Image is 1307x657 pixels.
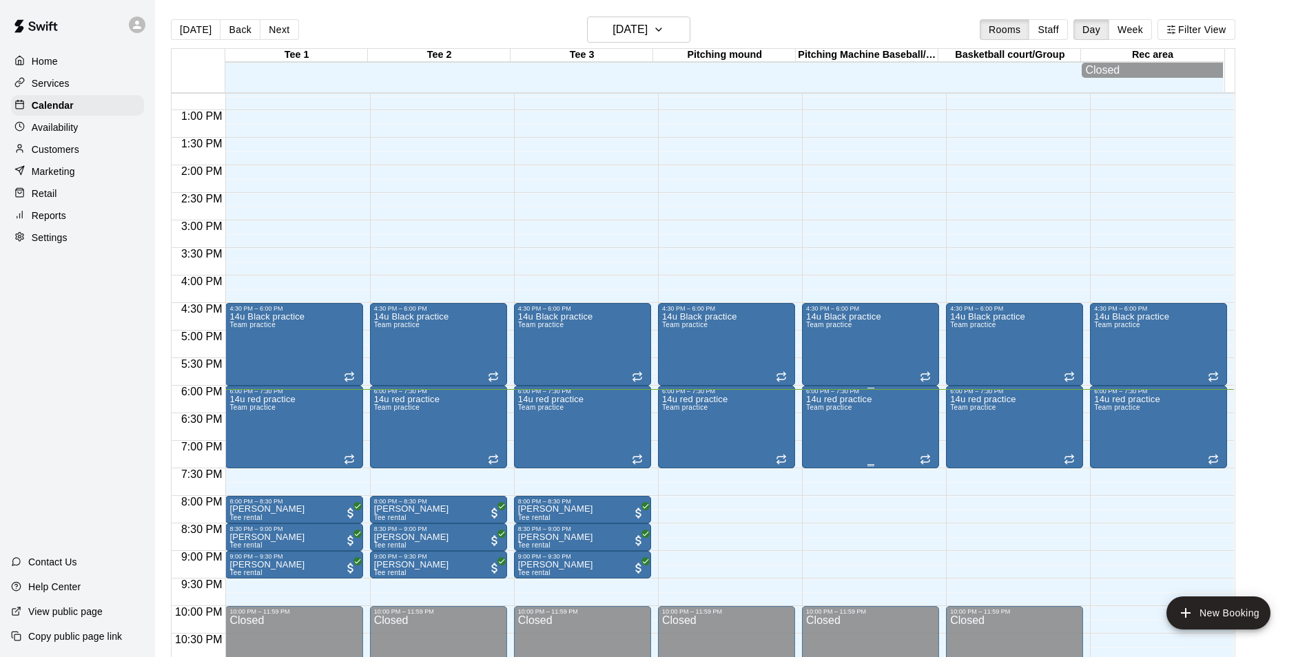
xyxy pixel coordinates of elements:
[613,20,648,39] h6: [DATE]
[374,553,503,560] div: 9:00 PM – 9:30 PM
[178,468,226,480] span: 7:30 PM
[11,161,144,182] div: Marketing
[178,386,226,397] span: 6:00 PM
[178,193,226,205] span: 2:30 PM
[370,303,507,386] div: 4:30 PM – 6:00 PM: 14u Black practice
[28,580,81,594] p: Help Center
[229,498,358,505] div: 8:00 PM – 8:30 PM
[229,404,276,411] span: Team practice
[511,49,653,62] div: Tee 3
[11,95,144,116] a: Calendar
[1094,305,1223,312] div: 4:30 PM – 6:00 PM
[229,608,358,615] div: 10:00 PM – 11:59 PM
[806,305,935,312] div: 4:30 PM – 6:00 PM
[802,386,939,468] div: 6:00 PM – 7:30 PM: 14u red practice
[776,454,787,465] span: Recurring event
[776,371,787,382] span: Recurring event
[11,227,144,248] a: Settings
[518,541,550,549] span: Tee rental
[950,321,996,328] span: Team practice
[518,514,550,521] span: Tee rental
[32,98,74,112] p: Calendar
[28,629,122,643] p: Copy public page link
[11,205,144,226] a: Reports
[514,303,651,386] div: 4:30 PM – 6:00 PM: 14u Black practice
[514,496,651,523] div: 8:00 PM – 8:30 PM: Jonathan Benjamin
[488,454,499,465] span: Recurring event
[1064,454,1075,465] span: Recurring event
[11,183,144,204] a: Retail
[632,534,646,547] span: All customers have paid
[374,404,420,411] span: Team practice
[980,19,1029,40] button: Rooms
[370,496,507,523] div: 8:00 PM – 8:30 PM: Jonathan Benjamin
[658,386,795,468] div: 6:00 PM – 7:30 PM: 14u red practice
[368,49,511,62] div: Tee 2
[32,143,79,156] p: Customers
[11,73,144,94] a: Services
[11,51,144,72] a: Home
[178,523,226,535] span: 8:30 PM
[1166,596,1270,629] button: add
[653,49,796,62] div: Pitching mound
[28,605,103,618] p: View public page
[518,498,647,505] div: 8:00 PM – 8:30 PM
[632,506,646,520] span: All customers have paid
[938,49,1081,62] div: Basketball court/Group
[488,534,502,547] span: All customers have paid
[178,578,226,590] span: 9:30 PM
[1109,19,1152,40] button: Week
[662,608,791,615] div: 10:00 PM – 11:59 PM
[344,506,358,520] span: All customers have paid
[1090,386,1227,468] div: 6:00 PM – 7:30 PM: 14u red practice
[806,388,935,395] div: 6:00 PM – 7:30 PM
[344,454,355,465] span: Recurring event
[11,117,144,138] a: Availability
[632,371,643,382] span: Recurring event
[178,413,226,425] span: 6:30 PM
[514,551,651,578] div: 9:00 PM – 9:30 PM: Jonathan Benjamin
[178,331,226,342] span: 5:00 PM
[225,303,362,386] div: 4:30 PM – 6:00 PM: 14u Black practice
[374,498,503,505] div: 8:00 PM – 8:30 PM
[518,608,647,615] div: 10:00 PM – 11:59 PM
[229,553,358,560] div: 9:00 PM – 9:30 PM
[370,386,507,468] div: 6:00 PM – 7:30 PM: 14u red practice
[374,514,406,521] span: Tee rental
[806,321,852,328] span: Team practice
[662,305,791,312] div: 4:30 PM – 6:00 PM
[950,388,1079,395] div: 6:00 PM – 7:30 PM
[374,525,503,532] div: 8:30 PM – 9:00 PM
[32,54,58,68] p: Home
[32,209,66,222] p: Reports
[1157,19,1235,40] button: Filter View
[488,371,499,382] span: Recurring event
[950,608,1079,615] div: 10:00 PM – 11:59 PM
[32,121,79,134] p: Availability
[229,569,262,576] span: Tee rental
[225,49,368,62] div: Tee 1
[950,305,1079,312] div: 4:30 PM – 6:00 PM
[172,606,225,618] span: 10:00 PM
[172,634,225,645] span: 10:30 PM
[1081,49,1224,62] div: Rec area
[178,110,226,122] span: 1:00 PM
[178,165,226,177] span: 2:00 PM
[488,506,502,520] span: All customers have paid
[1029,19,1068,40] button: Staff
[229,541,262,549] span: Tee rental
[178,551,226,563] span: 9:00 PM
[28,555,77,569] p: Contact Us
[1208,454,1219,465] span: Recurring event
[946,386,1083,468] div: 6:00 PM – 7:30 PM: 14u red practice
[920,371,931,382] span: Recurring event
[514,523,651,551] div: 8:30 PM – 9:00 PM: Jonathan Benjamin
[11,139,144,160] a: Customers
[806,608,935,615] div: 10:00 PM – 11:59 PM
